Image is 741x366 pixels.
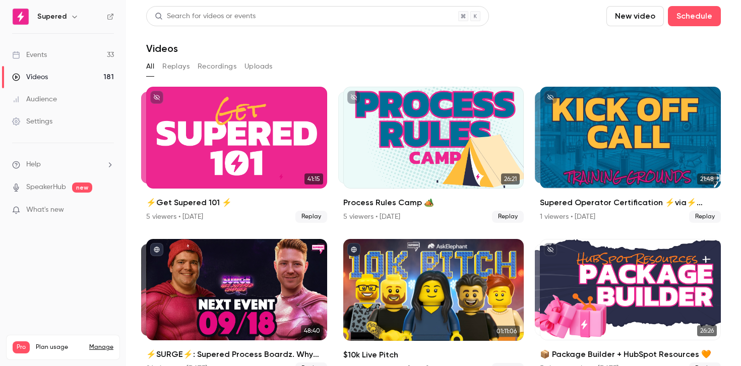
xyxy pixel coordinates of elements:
h2: ⚡️SURGE⚡️: Supered Process Boardz. Why sales enablement used to feel hard [146,348,327,360]
button: Schedule [668,6,721,26]
div: Videos [12,72,48,82]
span: 26:26 [697,325,717,336]
span: Plan usage [36,343,83,351]
div: Audience [12,94,57,104]
span: Help [26,159,41,170]
iframe: Noticeable Trigger [102,206,114,215]
div: Events [12,50,47,60]
h2: Supered Operator Certification ⚡️via⚡️ Training Grounds: Kickoff Call [540,197,721,209]
span: 26:21 [501,173,520,185]
li: help-dropdown-opener [12,159,114,170]
div: Search for videos or events [155,11,256,22]
span: 41:15 [304,173,323,185]
button: published [347,243,360,256]
button: Replays [162,58,190,75]
section: Videos [146,6,721,360]
div: Settings [12,116,52,127]
span: Replay [295,211,327,223]
button: published [150,243,163,256]
h2: Process Rules Camp 🏕️ [343,197,524,209]
a: SpeakerHub [26,182,66,193]
button: Recordings [198,58,236,75]
a: 21:4821:48Supered Operator Certification ⚡️via⚡️ Training Grounds: Kickoff Call1 viewers • [DATE]... [540,87,721,223]
button: All [146,58,154,75]
h2: 📦 Package Builder + HubSpot Resources 🧡 [540,348,721,360]
a: 26:2126:21Process Rules Camp 🏕️5 viewers • [DATE]Replay [343,87,524,223]
span: 21:48 [697,173,717,185]
span: Replay [492,211,524,223]
li: ⚡️Get Supered 101 ⚡️ [146,87,327,223]
div: 5 viewers • [DATE] [343,212,400,222]
span: new [72,182,92,193]
button: unpublished [347,91,360,104]
button: unpublished [150,91,163,104]
li: Supered Operator Certification ⚡️via⚡️ Training Grounds: Kickoff Call [540,87,721,223]
span: What's new [26,205,64,215]
span: Pro [13,341,30,353]
span: 01:11:06 [493,326,520,337]
span: 48:40 [301,325,323,336]
div: 1 viewers • [DATE] [540,212,595,222]
h1: Videos [146,42,178,54]
li: Process Rules Camp 🏕️ [343,87,524,223]
a: Manage [89,343,113,351]
a: 41:1541:15⚡️Get Supered 101 ⚡️5 viewers • [DATE]Replay [146,87,327,223]
img: Supered [13,9,29,25]
button: unpublished [544,243,557,256]
button: New video [606,6,664,26]
h2: ⚡️Get Supered 101 ⚡️ [146,197,327,209]
button: unpublished [544,91,557,104]
div: 5 viewers • [DATE] [146,212,203,222]
h6: Supered [37,12,67,22]
h2: $10k Live Pitch [343,349,524,361]
button: Uploads [244,58,273,75]
span: Replay [689,211,721,223]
